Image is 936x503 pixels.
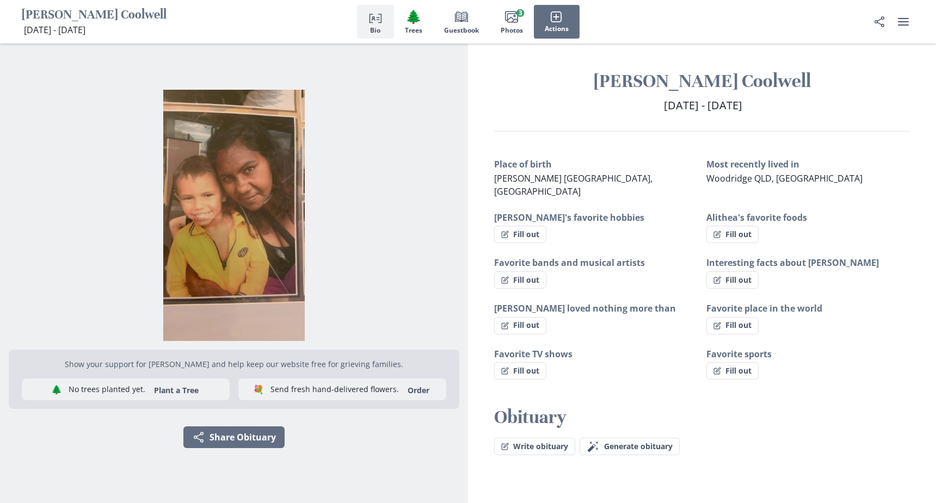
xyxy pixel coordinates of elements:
h3: Interesting facts about [PERSON_NAME] [706,256,910,269]
h3: [PERSON_NAME]'s favorite hobbies [494,211,698,224]
h2: Obituary [494,406,910,429]
h3: Favorite place in the world [706,302,910,315]
span: Trees [405,27,422,34]
button: Guestbook [433,5,490,39]
h3: Place of birth [494,158,698,171]
button: Generate obituary [580,438,680,455]
h1: [PERSON_NAME] Coolwell [22,7,167,24]
span: [DATE] - [DATE] [664,98,742,113]
h3: Favorite sports [706,347,910,361]
button: Share Obituary [183,426,285,448]
span: [PERSON_NAME] [GEOGRAPHIC_DATA], [GEOGRAPHIC_DATA] [494,172,652,197]
span: Woodridge QLD, [GEOGRAPHIC_DATA] [706,172,863,184]
button: Fill out [706,226,759,243]
span: Guestbook [444,27,479,34]
span: [DATE] - [DATE] [24,24,85,36]
span: Bio [370,27,380,34]
a: Order [401,385,436,395]
button: user menu [892,11,914,33]
button: Bio [357,5,394,39]
button: Share Obituary [869,11,890,33]
span: Generate obituary [604,442,673,451]
span: 3 [516,9,525,17]
span: Tree [405,9,422,24]
button: Plant a Tree [147,385,205,395]
button: Fill out [494,226,546,243]
button: Fill out [494,271,546,289]
button: Actions [534,5,580,39]
img: Photo of Alithea [9,90,459,341]
button: Trees [394,5,433,39]
h1: [PERSON_NAME] Coolwell [494,70,910,93]
button: Fill out [494,362,546,380]
button: Fill out [494,317,546,334]
p: Show your support for [PERSON_NAME] and help keep our website free for grieving families. [22,358,446,370]
h3: Alithea's favorite foods [706,211,910,224]
button: Fill out [706,271,759,289]
button: Write obituary [494,438,575,455]
h3: Most recently lived in [706,158,910,171]
span: Photos [501,27,523,34]
h3: [PERSON_NAME] loved nothing more than [494,302,698,315]
h3: Favorite TV shows [494,347,698,361]
h3: Favorite bands and musical artists [494,256,698,269]
button: Fill out [706,362,759,380]
div: Open photos full screen [9,81,459,341]
button: Photos [490,5,534,39]
button: Fill out [706,317,759,334]
span: Actions [545,25,569,33]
